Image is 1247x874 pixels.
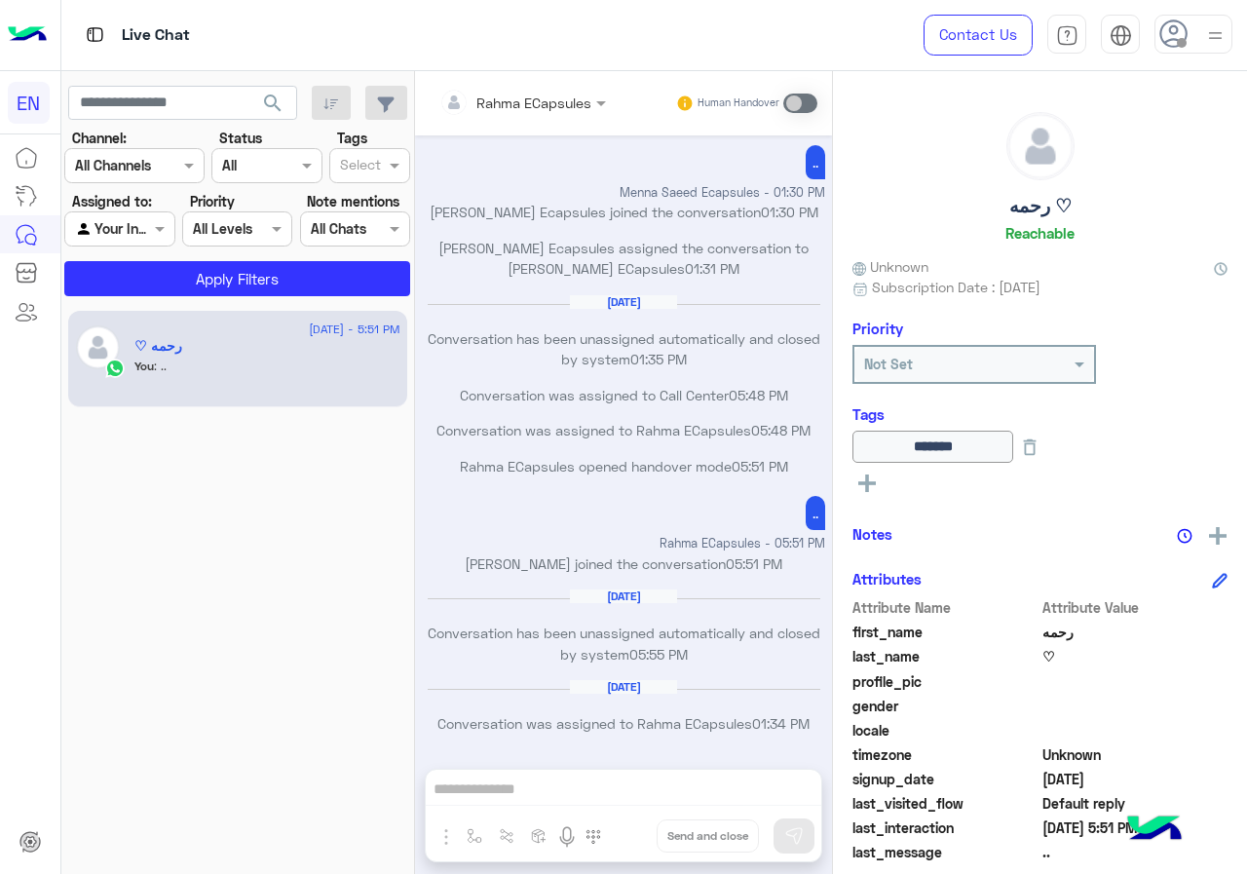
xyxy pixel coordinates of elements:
h6: [DATE] [570,680,677,694]
button: Send and close [657,819,759,853]
label: Priority [190,191,235,211]
span: 01:30 PM [761,204,818,220]
span: locale [852,720,1039,741]
h6: Notes [852,525,892,543]
img: add [1209,527,1227,545]
span: Unknown [1042,744,1228,765]
span: Menna Saeed Ecapsules - 01:30 PM [620,184,825,203]
p: Conversation was assigned to Call Center [423,385,825,405]
label: Channel: [72,128,127,148]
label: Tags [337,128,367,148]
span: null [1042,696,1228,716]
h6: Reachable [1005,224,1075,242]
span: last_visited_flow [852,793,1039,814]
span: 01:31 PM [685,260,739,277]
p: Conversation was assigned to Rahma ECapsules [423,420,825,440]
span: null [1042,720,1228,741]
label: Status [219,128,262,148]
img: defaultAdmin.png [76,325,120,369]
div: Select [337,154,381,179]
span: first_name [852,622,1039,642]
span: last_interaction [852,817,1039,838]
label: Assigned to: [72,191,152,211]
img: profile [1203,23,1228,48]
span: رحمه [1042,622,1228,642]
label: Note mentions [307,191,399,211]
h6: Attributes [852,570,922,588]
img: tab [1110,24,1132,47]
span: .. [1042,842,1228,862]
span: signup_date [852,769,1039,789]
span: Unknown [852,256,928,277]
span: last_name [852,646,1039,666]
p: [PERSON_NAME] Ecapsules assigned the conversation to [PERSON_NAME] ECapsules [423,238,825,280]
p: 23/4/2025, 5:51 PM [806,496,825,530]
span: 05:51 PM [732,458,788,475]
p: Conversation has been unassigned automatically and closed by system [423,623,825,665]
h6: Tags [852,405,1228,423]
span: Rahma ECapsules - 05:51 PM [660,535,825,553]
p: [PERSON_NAME] Ecapsules joined the conversation [423,202,825,222]
span: Attribute Value [1042,597,1228,618]
span: 2024-03-09T14:54:01.384Z [1042,769,1228,789]
span: last_message [852,842,1039,862]
img: Logo [8,15,47,56]
span: gender [852,696,1039,716]
p: 22/4/2025, 1:30 PM [806,145,825,179]
img: hulul-logo.png [1120,796,1189,864]
span: 05:48 PM [751,422,811,438]
img: WhatsApp [105,359,125,378]
span: search [261,92,284,115]
span: timezone [852,744,1039,765]
span: ♡ [1042,646,1228,666]
div: EN [8,82,50,124]
small: Human Handover [698,95,779,111]
p: Conversation was assigned to Rahma ECapsules [423,713,825,734]
img: defaultAdmin.png [1007,113,1074,179]
p: Rahma ECapsules opened handover mode [423,456,825,476]
h5: رحمه ♡ [134,338,182,355]
span: Default reply [1042,793,1228,814]
span: 01:35 PM [630,351,687,367]
a: Contact Us [924,15,1033,56]
button: Apply Filters [64,261,410,296]
span: [DATE] - 5:51 PM [309,321,399,338]
p: Live Chat [122,22,190,49]
p: [PERSON_NAME] joined the conversation [423,553,825,574]
span: 05:48 PM [729,387,788,403]
img: tab [83,22,107,47]
h6: [DATE] [570,295,677,309]
h6: Priority [852,320,903,337]
span: Subscription Date : [DATE] [872,277,1040,297]
span: 05:55 PM [629,646,688,663]
img: tab [1056,24,1078,47]
img: notes [1177,528,1192,544]
span: 05:51 PM [726,555,782,572]
button: search [249,86,297,128]
p: Conversation has been unassigned automatically and closed by system [423,328,825,370]
span: Attribute Name [852,597,1039,618]
h6: [DATE] [570,589,677,603]
span: 2025-04-23T15:51:12.379Z [1042,817,1228,838]
span: You [134,359,154,373]
span: 01:34 PM [752,715,810,732]
a: tab [1047,15,1086,56]
span: profile_pic [852,671,1039,692]
h5: رحمه ♡ [1009,195,1072,217]
span: .. [154,359,167,373]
